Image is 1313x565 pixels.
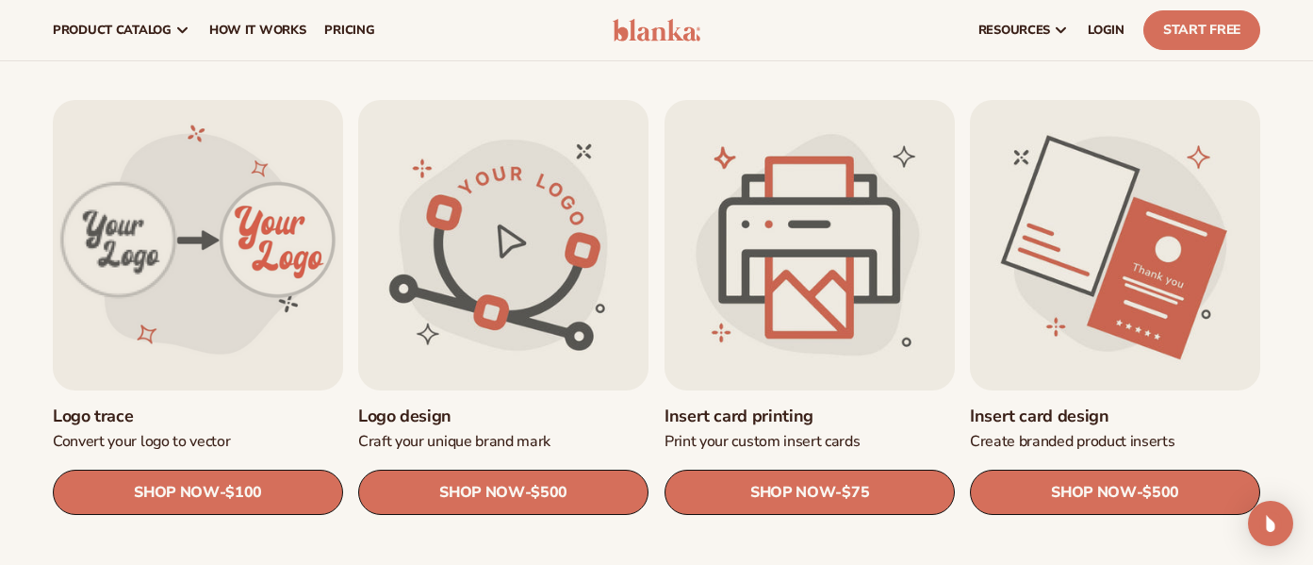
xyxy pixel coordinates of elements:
[532,484,568,502] span: $500
[970,470,1260,515] a: SHOP NOW- $500
[53,470,343,515] a: SHOP NOW- $100
[358,406,648,427] a: Logo design
[225,484,262,502] span: $100
[439,483,524,501] span: SHOP NOW
[53,23,172,38] span: product catalog
[613,19,701,42] img: logo
[750,483,835,501] span: SHOP NOW
[665,406,955,427] a: Insert card printing
[978,23,1050,38] span: resources
[358,470,648,515] a: SHOP NOW- $500
[324,23,374,38] span: pricing
[209,23,306,38] span: How It Works
[1088,23,1124,38] span: LOGIN
[665,470,955,515] a: SHOP NOW- $75
[1051,483,1136,501] span: SHOP NOW
[1142,484,1179,502] span: $500
[1143,10,1260,50] a: Start Free
[53,406,343,427] a: Logo trace
[134,483,219,501] span: SHOP NOW
[842,484,869,502] span: $75
[1248,501,1293,546] div: Open Intercom Messenger
[970,406,1260,427] a: Insert card design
